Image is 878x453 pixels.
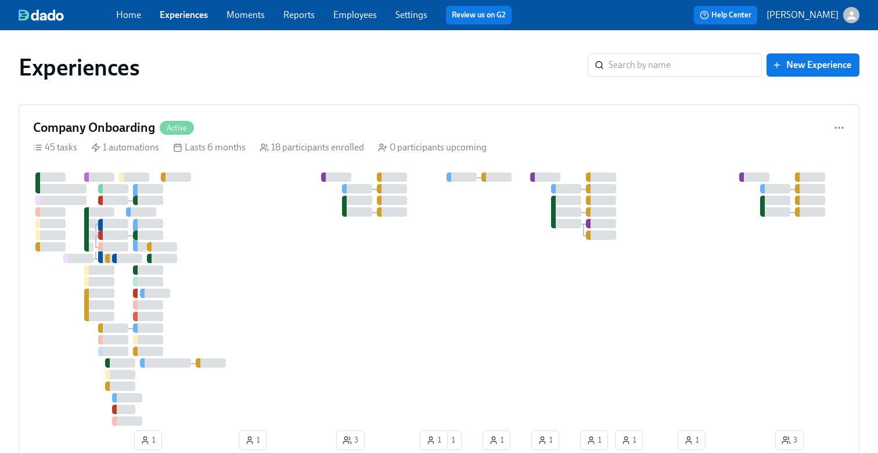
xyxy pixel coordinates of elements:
input: Search by name [609,53,762,77]
img: dado [19,9,64,21]
span: 3 [782,434,797,446]
button: 1 [239,430,267,450]
h4: Company Onboarding [33,119,155,136]
span: New Experience [775,59,851,71]
span: 1 [489,434,504,446]
button: 3 [336,430,365,450]
button: 1 [580,430,608,450]
h1: Experiences [19,53,140,81]
button: [PERSON_NAME] [767,7,859,23]
button: 1 [434,430,462,450]
span: Help Center [700,9,751,21]
button: 1 [531,430,559,450]
div: 18 participants enrolled [260,141,364,154]
div: 0 participants upcoming [378,141,487,154]
span: 1 [586,434,602,446]
span: Active [160,124,194,132]
a: Settings [395,9,427,20]
span: 1 [440,434,455,446]
button: Review us on G2 [446,6,512,24]
button: New Experience [767,53,859,77]
span: 1 [245,434,260,446]
a: Experiences [160,9,208,20]
button: 3 [775,430,804,450]
button: 1 [615,430,643,450]
span: 1 [538,434,553,446]
span: 1 [141,434,156,446]
a: Reports [283,9,315,20]
span: 1 [426,434,441,446]
button: 1 [678,430,706,450]
div: Lasts 6 months [173,141,246,154]
span: 1 [684,434,699,446]
a: Review us on G2 [452,9,506,21]
button: Help Center [694,6,757,24]
button: 1 [483,430,510,450]
a: Employees [333,9,377,20]
div: 1 automations [91,141,159,154]
button: 1 [420,430,448,450]
a: Moments [226,9,265,20]
button: 1 [134,430,162,450]
a: dado [19,9,116,21]
p: [PERSON_NAME] [767,9,839,21]
span: 1 [621,434,636,446]
div: 45 tasks [33,141,77,154]
span: 3 [343,434,358,446]
a: Home [116,9,141,20]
